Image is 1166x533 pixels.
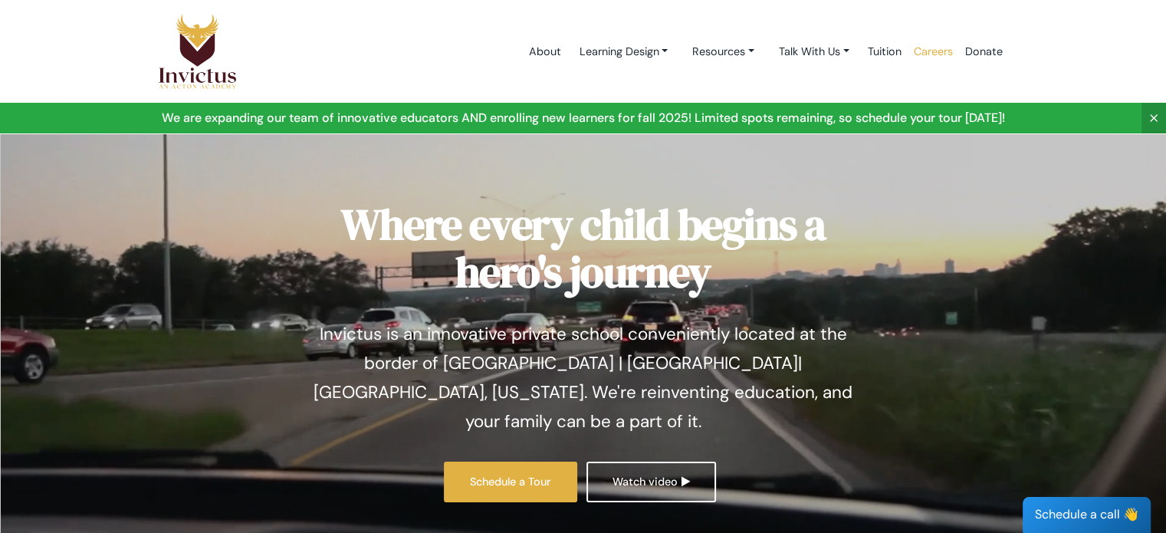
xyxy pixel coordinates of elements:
[680,38,767,66] a: Resources
[567,38,680,66] a: Learning Design
[908,19,959,84] a: Careers
[304,320,863,436] p: Invictus is an innovative private school conveniently located at the border of [GEOGRAPHIC_DATA] ...
[444,462,577,502] a: Schedule a Tour
[767,38,862,66] a: Talk With Us
[586,462,716,502] a: Watch video
[862,19,908,84] a: Tuition
[158,13,238,90] img: Logo
[959,19,1009,84] a: Donate
[1023,497,1151,533] div: Schedule a call 👋
[522,19,567,84] a: About
[304,201,863,295] h1: Where every child begins a hero's journey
